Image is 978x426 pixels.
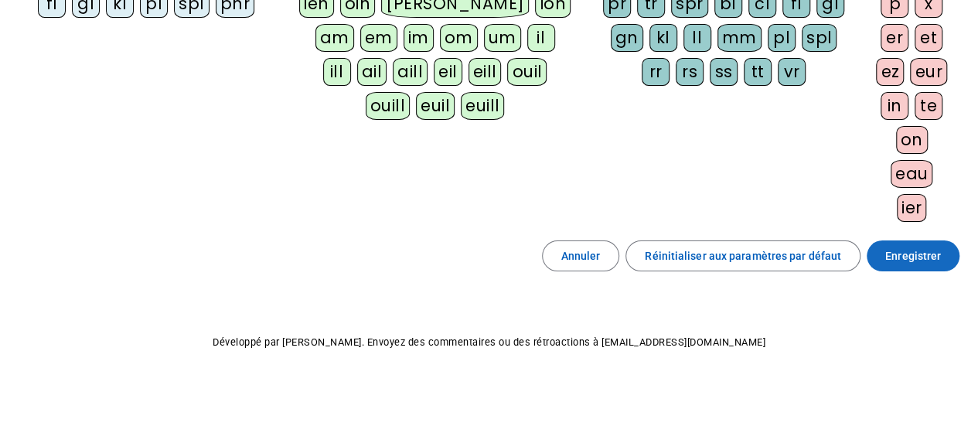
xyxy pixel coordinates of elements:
div: ouill [366,92,410,120]
div: gn [611,24,643,52]
div: on [896,126,928,154]
div: im [404,24,434,52]
div: euill [461,92,504,120]
span: Annuler [561,247,601,265]
div: ll [683,24,711,52]
div: ez [876,58,904,86]
div: tt [744,58,772,86]
div: ail [357,58,387,86]
div: ill [323,58,351,86]
div: et [915,24,942,52]
div: pl [768,24,796,52]
div: te [915,92,942,120]
div: er [881,24,908,52]
div: em [360,24,397,52]
div: ier [897,194,927,222]
div: eau [891,160,933,188]
div: in [881,92,908,120]
div: euil [416,92,455,120]
div: mm [717,24,762,52]
div: rs [676,58,704,86]
div: eill [469,58,502,86]
button: Réinitialiser aux paramètres par défaut [625,240,860,271]
div: il [527,24,555,52]
div: um [484,24,521,52]
div: ouil [507,58,547,86]
p: Développé par [PERSON_NAME]. Envoyez des commentaires ou des rétroactions à [EMAIL_ADDRESS][DOMAI... [12,333,966,352]
div: om [440,24,478,52]
div: am [315,24,354,52]
span: Réinitialiser aux paramètres par défaut [645,247,841,265]
div: aill [393,58,428,86]
div: kl [649,24,677,52]
div: ss [710,58,738,86]
div: vr [778,58,806,86]
div: eur [910,58,947,86]
button: Enregistrer [867,240,959,271]
div: rr [642,58,670,86]
button: Annuler [542,240,620,271]
div: spl [802,24,837,52]
div: eil [434,58,462,86]
span: Enregistrer [885,247,941,265]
